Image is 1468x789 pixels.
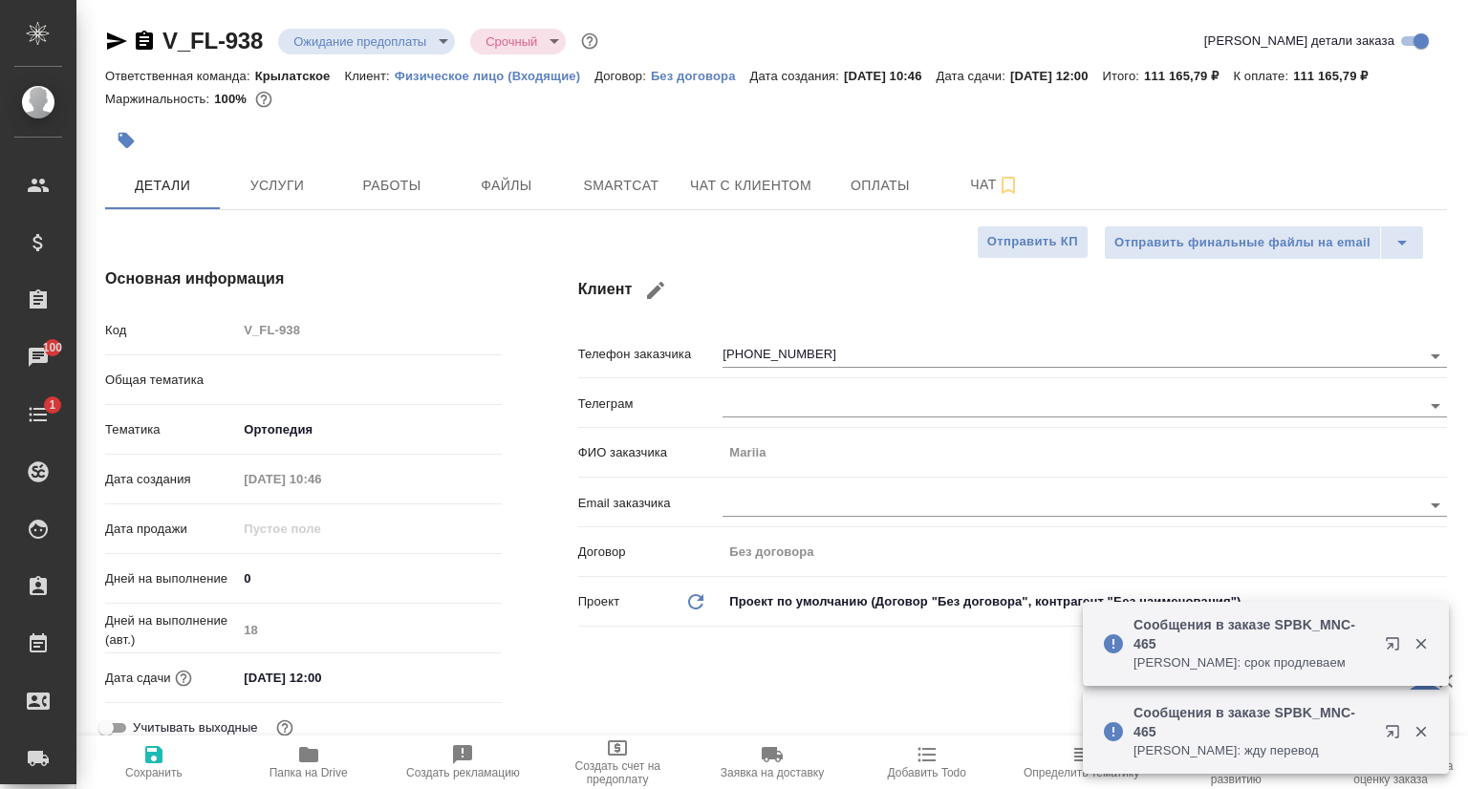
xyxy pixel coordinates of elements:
p: [DATE] 12:00 [1010,69,1103,83]
p: [DATE] 10:46 [844,69,937,83]
button: Отправить финальные файлы на email [1104,225,1381,260]
input: Пустое поле [237,616,501,644]
p: Дата создания [105,470,237,489]
a: Физическое лицо (Входящие) [395,67,595,83]
span: Детали [117,174,208,198]
span: 100 [32,338,75,357]
a: V_FL-938 [162,28,263,53]
p: Код [105,321,237,340]
button: Скопировать ссылку [133,30,156,53]
button: Закрыть [1401,723,1440,740]
button: Срочный [480,33,543,50]
button: Открыть в новой вкладке [1373,625,1419,671]
button: Скопировать ссылку для ЯМессенджера [105,30,128,53]
p: Проект [578,592,620,611]
p: Маржинальность: [105,92,214,106]
p: Email заказчика [578,494,723,513]
input: ✎ Введи что-нибудь [237,565,501,592]
a: Без договора [651,67,750,83]
input: Пустое поле [723,538,1447,565]
span: Услуги [231,174,323,198]
p: Общая тематика [105,371,237,390]
button: Определить тематику [1004,736,1159,789]
p: Ответственная команда: [105,69,255,83]
p: Дата сдачи [105,669,171,688]
p: Дата создания: [750,69,844,83]
p: Без договора [651,69,750,83]
button: Open [1422,343,1449,370]
span: Smartcat [575,174,667,198]
p: 111 165,79 ₽ [1293,69,1382,83]
button: Выбери, если сб и вс нужно считать рабочими днями для выполнения заказа. [272,715,297,740]
button: Сохранить [76,736,231,789]
span: Отправить финальные файлы на email [1114,232,1371,254]
p: 111 165,79 ₽ [1144,69,1233,83]
button: Создать счет на предоплату [540,736,695,789]
span: Работы [346,174,438,198]
div: Ортопедия [237,414,501,446]
button: Доп статусы указывают на важность/срочность заказа [577,29,602,53]
input: Пустое поле [723,438,1447,466]
span: Сохранить [125,766,183,779]
span: Создать рекламацию [406,766,520,779]
button: Заявка на доставку [695,736,850,789]
p: Дней на выполнение (авт.) [105,611,237,650]
div: split button [1104,225,1424,260]
span: Заявка на доставку [721,766,824,779]
p: К оплате: [1233,69,1293,83]
h4: Основная информация [105,267,502,290]
h4: Клиент [578,267,1447,313]
button: Open [1422,492,1449,519]
div: Ожидание предоплаты [470,29,566,54]
span: Оплаты [834,174,926,198]
button: 0.00 RUB; [251,87,276,112]
p: Сообщения в заказе SPBK_MNC-465 [1133,703,1372,741]
p: Тематика [105,420,237,439]
input: Пустое поле [237,515,404,543]
button: Ожидание предоплаты [288,33,432,50]
input: ✎ Введи что-нибудь [237,664,404,692]
span: Определить тематику [1024,766,1139,779]
p: Дата продажи [105,520,237,539]
p: Клиент: [344,69,394,83]
button: Создать рекламацию [386,736,541,789]
button: Добавить тэг [105,119,147,161]
p: [PERSON_NAME]: срок продлеваем [1133,653,1372,672]
button: Open [1422,393,1449,419]
span: Отправить КП [987,231,1078,253]
p: Договор [578,543,723,562]
button: Открыть в новой вкладке [1373,713,1419,758]
p: Телеграм [578,394,723,414]
button: Закрыть [1401,635,1440,652]
button: Папка на Drive [231,736,386,789]
button: Отправить КП [977,225,1089,259]
span: Добавить Todo [888,766,966,779]
span: Создать счет на предоплату [551,759,683,786]
button: Если добавить услуги и заполнить их объемом, то дата рассчитается автоматически [171,666,196,691]
span: Чат с клиентом [690,174,811,198]
p: [PERSON_NAME]: жду перевод [1133,741,1372,760]
span: Учитывать выходные [133,718,258,737]
span: [PERSON_NAME] детали заказа [1204,32,1394,51]
p: Крылатское [255,69,345,83]
p: Сообщения в заказе SPBK_MNC-465 [1133,615,1372,653]
input: Пустое поле [237,465,404,493]
p: Физическое лицо (Входящие) [395,69,595,83]
div: Ожидание предоплаты [278,29,455,54]
span: Файлы [461,174,552,198]
svg: Подписаться [997,174,1020,197]
p: ФИО заказчика [578,443,723,462]
div: ​ [237,364,501,396]
p: Договор: [594,69,651,83]
input: Пустое поле [237,316,501,344]
span: Папка на Drive [270,766,348,779]
p: Итого: [1103,69,1144,83]
a: 100 [5,333,72,381]
a: 1 [5,391,72,438]
p: Телефон заказчика [578,345,723,364]
p: 100% [214,92,251,106]
button: Добавить Todo [850,736,1004,789]
div: Проект по умолчанию (Договор "Без договора", контрагент "Без наименования") [723,586,1447,618]
p: Дата сдачи: [937,69,1010,83]
span: Чат [949,173,1041,197]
